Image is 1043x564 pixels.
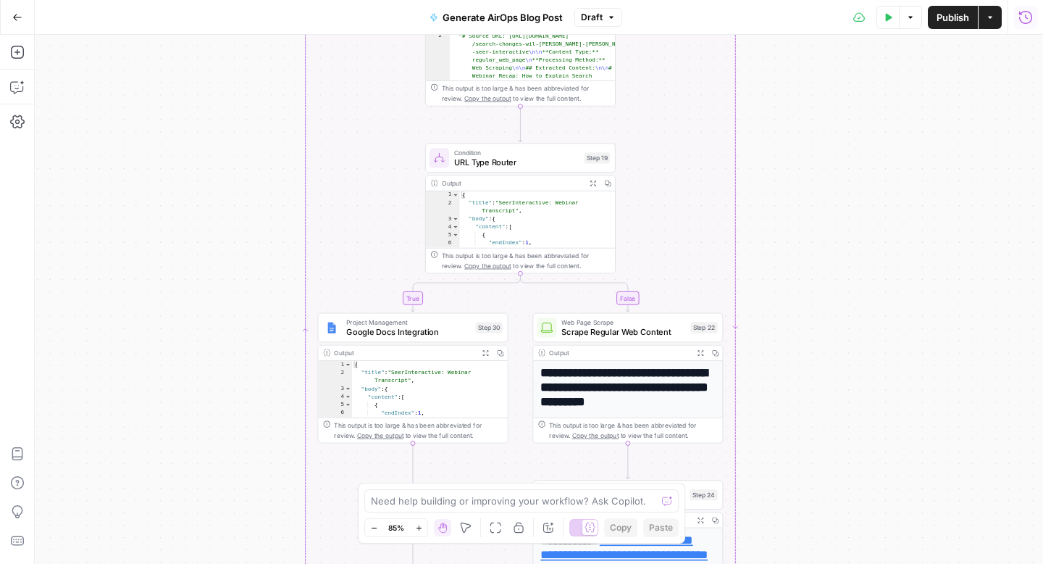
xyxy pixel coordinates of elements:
[626,443,629,478] g: Edge from step_22 to step_24
[928,6,978,29] button: Publish
[561,325,685,338] span: Scrape Regular Web Content
[426,215,460,223] div: 3
[318,393,352,401] div: 4
[519,107,522,142] g: Edge from step_2 to step_19
[318,313,508,444] div: Project ManagementGoogle Docs IntegrationStep 30Output{ "title":"SeerInteractive: Webinar Transcr...
[690,489,718,500] div: Step 24
[561,484,684,494] span: Write Liquid Text
[326,322,338,334] img: Instagram%20post%20-%201%201.png
[937,10,969,25] span: Publish
[443,10,563,25] span: Generate AirOps Blog Post
[574,8,622,27] button: Draft
[426,191,460,199] div: 1
[318,409,352,417] div: 6
[442,251,610,270] div: This output is too large & has been abbreviated for review. to view the full content.
[318,361,352,369] div: 1
[581,11,603,24] span: Draft
[476,322,503,333] div: Step 30
[334,348,474,358] div: Output
[426,223,460,231] div: 4
[388,522,404,534] span: 85%
[345,401,351,409] span: Toggle code folding, rows 5 through 14
[452,215,458,223] span: Toggle code folding, rows 3 through 2456
[690,322,717,333] div: Step 22
[452,231,458,239] span: Toggle code folding, rows 5 through 14
[334,420,502,440] div: This output is too large & has been abbreviated for review. to view the full content.
[464,262,511,269] span: Copy the output
[421,6,571,29] button: Generate AirOps Blog Post
[454,156,579,168] span: URL Type Router
[649,521,673,534] span: Paste
[345,385,351,393] span: Toggle code folding, rows 3 through 2456
[549,420,717,440] div: This output is too large & has been abbreviated for review. to view the full content.
[452,191,458,199] span: Toggle code folding, rows 1 through 2457
[442,178,582,188] div: Output
[604,518,637,537] button: Copy
[318,369,352,385] div: 2
[520,273,629,312] g: Edge from step_19 to step_22
[452,223,458,231] span: Toggle code folding, rows 4 through 2455
[411,273,520,312] g: Edge from step_19 to step_30
[345,361,351,369] span: Toggle code folding, rows 1 through 2457
[442,83,610,103] div: This output is too large & has been abbreviated for review. to view the full content.
[318,401,352,409] div: 5
[346,325,470,338] span: Google Docs Integration
[585,152,611,163] div: Step 19
[549,348,689,358] div: Output
[572,431,619,439] span: Copy the output
[454,147,579,157] span: Condition
[561,318,685,328] span: Web Page Scrape
[426,239,460,247] div: 6
[549,515,689,526] div: Output
[345,393,351,401] span: Toggle code folding, rows 4 through 2455
[346,318,470,328] span: Project Management
[318,385,352,393] div: 3
[643,518,679,537] button: Paste
[464,95,511,102] span: Copy the output
[425,144,616,274] div: ConditionURL Type RouterStep 19Output{ "title":"SeerInteractive: Webinar Transcript", "body":{ "c...
[610,521,632,534] span: Copy
[426,199,460,215] div: 2
[357,431,403,439] span: Copy the output
[426,231,460,239] div: 5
